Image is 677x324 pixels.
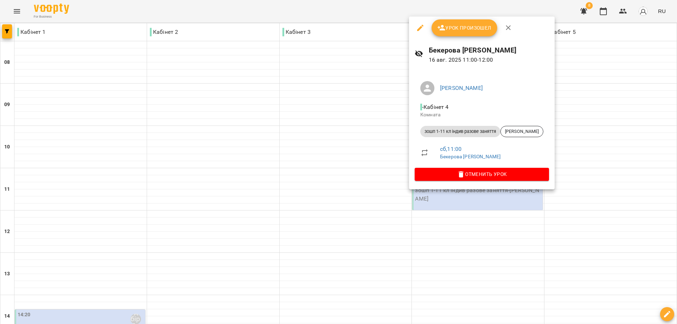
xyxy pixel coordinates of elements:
[440,85,483,91] a: [PERSON_NAME]
[432,19,497,36] button: Урок произошел
[501,128,543,135] span: [PERSON_NAME]
[500,126,543,137] div: [PERSON_NAME]
[440,146,462,152] a: сб , 11:00
[440,154,501,159] a: Бекерова [PERSON_NAME]
[429,56,549,64] p: 16 авг. 2025 11:00 - 12:00
[429,45,549,56] h6: Бекерова [PERSON_NAME]
[420,128,500,135] span: зошп 1-11 кл індив разове заняття
[420,111,543,118] p: Комната
[437,24,492,32] span: Урок произошел
[420,104,450,110] span: - Кабінет 4
[415,168,549,181] button: Отменить Урок
[420,170,543,178] span: Отменить Урок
